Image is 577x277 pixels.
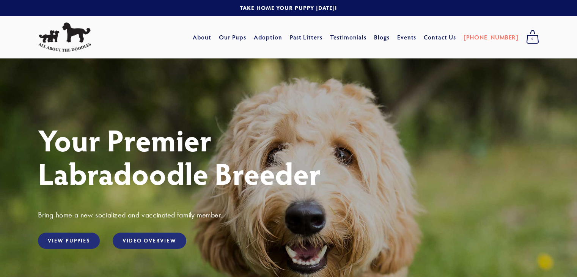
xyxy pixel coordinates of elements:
a: About [193,30,211,44]
a: Testimonials [330,30,367,44]
a: Events [397,30,417,44]
a: Adoption [254,30,282,44]
a: [PHONE_NUMBER] [464,30,519,44]
a: Past Litters [290,33,323,41]
a: Our Pups [219,30,247,44]
a: 0 items in cart [522,28,543,47]
h1: Your Premier Labradoodle Breeder [38,123,539,190]
a: Contact Us [424,30,456,44]
h3: Bring home a new socialized and vaccinated family member. [38,210,539,220]
img: All About The Doodles [38,22,91,52]
span: 0 [526,34,539,44]
a: Video Overview [113,233,186,249]
a: Blogs [374,30,390,44]
a: View Puppies [38,233,100,249]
